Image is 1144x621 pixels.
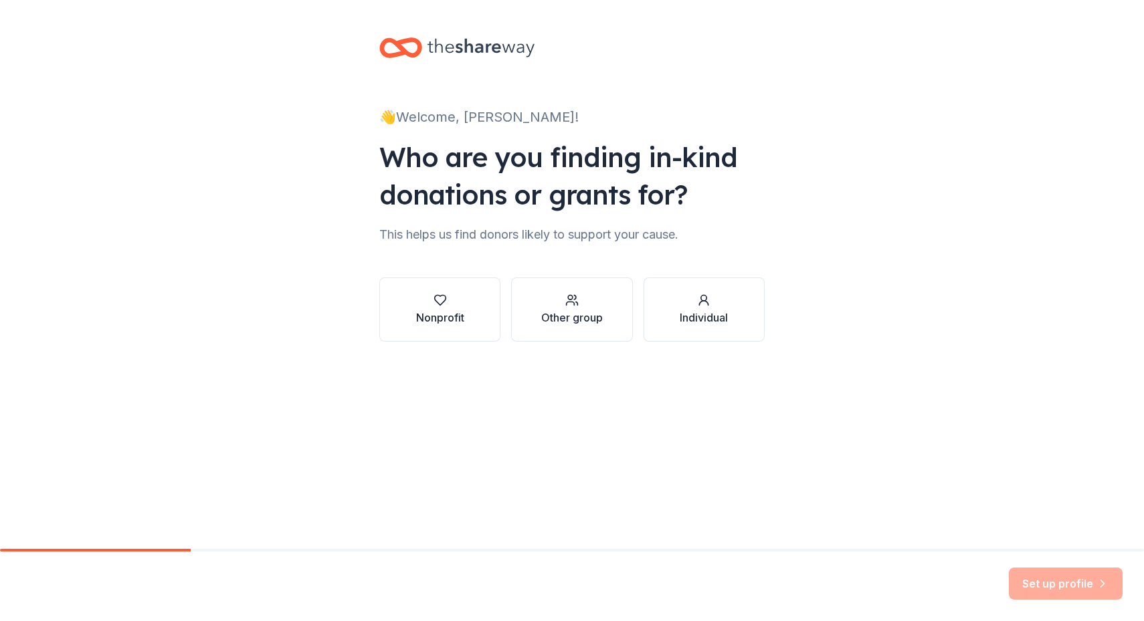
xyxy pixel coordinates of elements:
div: 👋 Welcome, [PERSON_NAME]! [379,106,765,128]
button: Individual [644,277,765,342]
button: Other group [511,277,632,342]
div: Individual [680,309,728,326]
div: This helps us find donors likely to support your cause. [379,224,765,245]
div: Nonprofit [416,309,464,326]
div: Other group [541,309,603,326]
button: Nonprofit [379,277,500,342]
div: Who are you finding in-kind donations or grants for? [379,138,765,213]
